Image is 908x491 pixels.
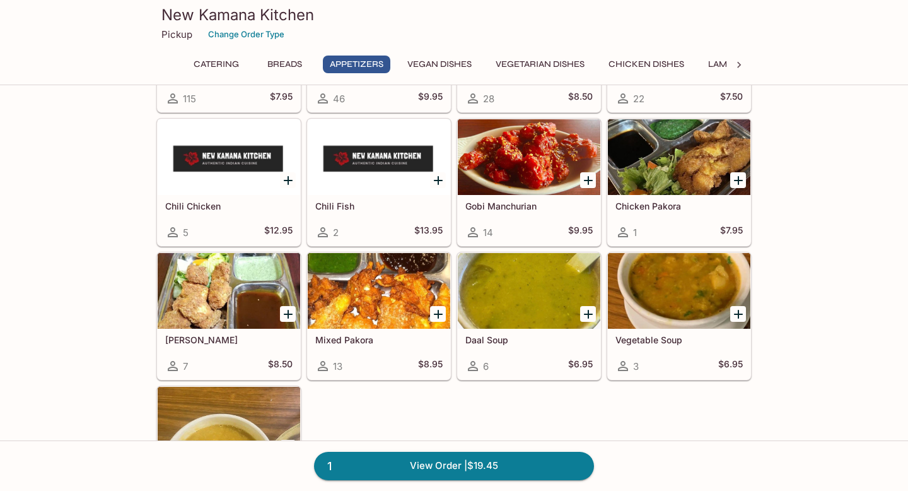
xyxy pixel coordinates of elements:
span: 13 [333,360,342,372]
span: 115 [183,93,196,105]
button: Add Chili Chicken [280,172,296,188]
button: Vegan Dishes [400,56,479,73]
span: 46 [333,93,345,105]
h5: [PERSON_NAME] [165,334,293,345]
button: Add Chili Fish [430,172,446,188]
span: 6 [483,360,489,372]
span: 1 [320,458,339,475]
div: Chili Fish [308,119,450,195]
button: Add Chicken Pakora [730,172,746,188]
div: Daal Soup [458,253,600,329]
h5: $7.95 [720,225,743,240]
button: Vegetarian Dishes [489,56,591,73]
button: Chicken Dishes [602,56,691,73]
a: Chili Fish2$13.95 [307,119,451,246]
button: Breads [256,56,313,73]
h5: Chili Fish [315,201,443,211]
h3: New Kamana Kitchen [161,5,747,25]
span: 7 [183,360,188,372]
div: Mulagatani Soup [158,387,300,463]
span: 2 [333,227,339,239]
span: 22 [633,93,644,105]
button: Lamb Dishes [701,56,773,73]
h5: $9.95 [568,225,593,240]
h5: $8.50 [268,358,293,374]
h5: Chili Chicken [165,201,293,211]
div: Gobi Manchurian [458,119,600,195]
div: Chili Chicken [158,119,300,195]
a: 1View Order |$19.45 [314,452,594,480]
a: [PERSON_NAME]7$8.50 [157,252,301,380]
h5: $13.95 [414,225,443,240]
button: Add Daal Soup [580,306,596,322]
a: Chili Chicken5$12.95 [157,119,301,246]
a: Daal Soup6$6.95 [457,252,601,380]
button: Catering [187,56,246,73]
div: Vegetable Soup [608,253,750,329]
div: Mixed Pakora [308,253,450,329]
h5: Chicken Pakora [615,201,743,211]
div: Chicken Pakora [608,119,750,195]
span: 5 [183,227,189,239]
a: Chicken Pakora1$7.95 [607,119,751,246]
h5: $6.95 [568,358,593,374]
button: Add Gobi Manchurian [580,172,596,188]
h5: $8.50 [568,91,593,106]
span: 14 [483,227,493,239]
a: Mixed Pakora13$8.95 [307,252,451,380]
button: Add Mixed Pakora [430,306,446,322]
div: Paneer Pakora [158,253,300,329]
h5: $7.50 [720,91,743,106]
span: 3 [633,360,639,372]
button: Add Mulagatani Soup [280,440,296,456]
button: Add Vegetable Soup [730,306,746,322]
h5: Mixed Pakora [315,334,443,345]
h5: $7.95 [270,91,293,106]
h5: Vegetable Soup [615,334,743,345]
button: Add Paneer Pakora [280,306,296,322]
h5: Daal Soup [465,334,593,345]
h5: $9.95 [418,91,443,106]
button: Appetizers [323,56,390,73]
h5: $8.95 [418,358,443,374]
h5: Gobi Manchurian [465,201,593,211]
a: Gobi Manchurian14$9.95 [457,119,601,246]
h5: $12.95 [264,225,293,240]
button: Change Order Type [202,25,290,44]
span: 1 [633,227,637,239]
p: Pickup [161,28,192,40]
span: 28 [483,93,494,105]
a: Vegetable Soup3$6.95 [607,252,751,380]
h5: $6.95 [718,358,743,374]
